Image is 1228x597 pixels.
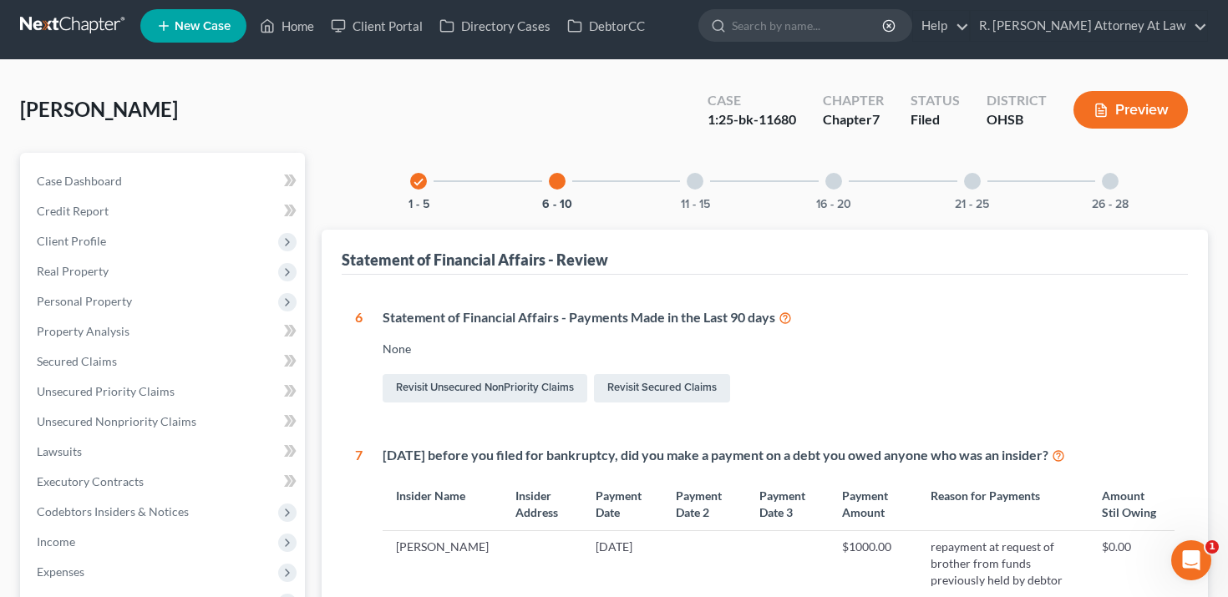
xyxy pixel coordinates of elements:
a: Directory Cases [431,11,559,41]
span: Unsecured Nonpriority Claims [37,414,196,428]
button: 6 - 10 [542,199,572,210]
a: Secured Claims [23,347,305,377]
div: 6 [355,308,363,406]
button: 21 - 25 [955,199,989,210]
a: Client Portal [322,11,431,41]
a: Executory Contracts [23,467,305,497]
a: Revisit Unsecured NonPriority Claims [383,374,587,402]
div: None [383,341,1175,357]
span: 7 [872,111,880,127]
div: Statement of Financial Affairs - Payments Made in the Last 90 days [383,308,1175,327]
span: Client Profile [37,234,106,248]
a: Revisit Secured Claims [594,374,730,402]
button: 11 - 15 [681,199,710,210]
th: Reason for Payments [917,478,1088,530]
button: 1 - 5 [408,199,429,210]
td: [PERSON_NAME] [383,531,502,596]
span: New Case [175,20,231,33]
a: Credit Report [23,196,305,226]
th: Amount Stil Owing [1088,478,1175,530]
td: $1000.00 [829,531,917,596]
span: Credit Report [37,204,109,218]
a: R. [PERSON_NAME] Attorney At Law [971,11,1207,41]
a: Property Analysis [23,316,305,347]
button: 16 - 20 [816,199,851,210]
td: repayment at request of brother from funds previously held by debtor [917,531,1088,596]
span: [PERSON_NAME] [20,97,178,121]
span: 1 [1205,540,1219,554]
a: Help [913,11,969,41]
span: Codebtors Insiders & Notices [37,504,189,519]
button: 26 - 28 [1092,199,1129,210]
button: Preview [1073,91,1188,129]
a: Unsecured Nonpriority Claims [23,407,305,437]
a: Unsecured Priority Claims [23,377,305,407]
div: Chapter [823,110,884,129]
th: Payment Date 2 [662,478,746,530]
a: Home [251,11,322,41]
a: Lawsuits [23,437,305,467]
div: District [987,91,1047,110]
span: Lawsuits [37,444,82,458]
span: Executory Contracts [37,474,144,488]
iframe: Intercom live chat [1171,540,1211,580]
div: [DATE] before you filed for bankruptcy, did you make a payment on a debt you owed anyone who was ... [383,446,1175,465]
th: Insider Name [383,478,502,530]
span: Expenses [37,564,84,579]
div: Case [708,91,796,110]
div: Chapter [823,91,884,110]
span: Unsecured Priority Claims [37,384,175,398]
div: Statement of Financial Affairs - Review [342,250,608,270]
i: check [413,176,424,188]
th: Payment Date [582,478,662,530]
th: Payment Date 3 [746,478,830,530]
input: Search by name... [732,10,885,41]
td: $0.00 [1088,531,1175,596]
div: Filed [911,110,960,129]
a: Case Dashboard [23,166,305,196]
div: Status [911,91,960,110]
div: 1:25-bk-11680 [708,110,796,129]
td: [DATE] [582,531,662,596]
span: Personal Property [37,294,132,308]
span: Income [37,534,75,549]
span: Real Property [37,264,109,278]
span: Case Dashboard [37,174,122,188]
th: Insider Address [502,478,582,530]
span: Secured Claims [37,354,117,368]
a: DebtorCC [559,11,653,41]
th: Payment Amount [829,478,917,530]
div: OHSB [987,110,1047,129]
span: Property Analysis [37,324,129,338]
